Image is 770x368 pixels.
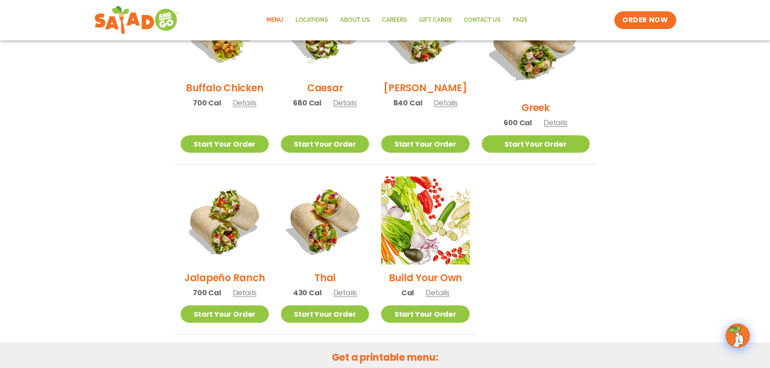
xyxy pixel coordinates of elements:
[281,135,369,153] a: Start Your Order
[401,287,414,298] span: Cal
[622,15,668,25] span: ORDER NOW
[289,11,334,29] a: Locations
[260,11,289,29] a: Menu
[307,81,343,95] h2: Caesar
[381,305,469,323] a: Start Your Order
[381,135,469,153] a: Start Your Order
[507,11,534,29] a: FAQs
[376,11,413,29] a: Careers
[193,97,221,108] span: 700 Cal
[614,11,676,29] a: ORDER NOW
[504,117,532,128] span: 600 Cal
[333,98,357,108] span: Details
[521,101,550,115] h2: Greek
[381,177,469,265] img: Product photo for Build Your Own
[426,288,449,298] span: Details
[293,97,321,108] span: 680 Cal
[233,98,257,108] span: Details
[94,4,179,36] img: new-SAG-logo-768×292
[333,288,357,298] span: Details
[293,287,322,298] span: 430 Cal
[434,98,458,108] span: Details
[334,11,376,29] a: About Us
[181,305,269,323] a: Start Your Order
[175,350,596,364] h2: Get a printable menu:
[314,271,335,285] h2: Thai
[193,287,221,298] span: 700 Cal
[544,118,567,128] span: Details
[726,324,749,347] img: wpChatIcon
[482,135,590,153] a: Start Your Order
[384,81,467,95] h2: [PERSON_NAME]
[389,271,462,285] h2: Build Your Own
[260,11,534,29] nav: Menu
[393,97,422,108] span: 840 Cal
[281,177,369,265] img: Product photo for Thai Wrap
[281,305,369,323] a: Start Your Order
[413,11,458,29] a: GIFT CARDS
[181,177,269,265] img: Product photo for Jalapeño Ranch Wrap
[233,288,257,298] span: Details
[186,81,263,95] h2: Buffalo Chicken
[181,135,269,153] a: Start Your Order
[458,11,507,29] a: Contact Us
[184,271,265,285] h2: Jalapeño Ranch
